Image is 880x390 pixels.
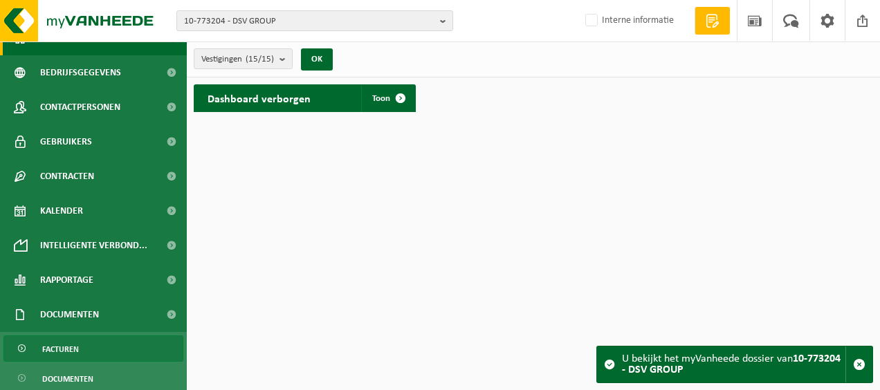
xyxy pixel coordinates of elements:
span: Documenten [40,297,99,332]
strong: 10-773204 - DSV GROUP [622,353,841,375]
span: Rapportage [40,263,93,297]
a: Toon [361,84,414,112]
span: Bedrijfsgegevens [40,55,121,90]
span: Contactpersonen [40,90,120,124]
button: Vestigingen(15/15) [194,48,293,69]
span: Gebruikers [40,124,92,159]
count: (15/15) [246,55,274,64]
span: Facturen [42,336,79,362]
span: Intelligente verbond... [40,228,147,263]
span: Kalender [40,194,83,228]
h2: Dashboard verborgen [194,84,324,111]
span: 10-773204 - DSV GROUP [184,11,434,32]
span: Contracten [40,159,94,194]
span: Vestigingen [201,49,274,70]
span: Toon [372,94,390,103]
a: Facturen [3,335,183,362]
button: OK [301,48,333,71]
div: U bekijkt het myVanheede dossier van [622,346,845,382]
button: 10-773204 - DSV GROUP [176,10,453,31]
label: Interne informatie [583,10,674,31]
